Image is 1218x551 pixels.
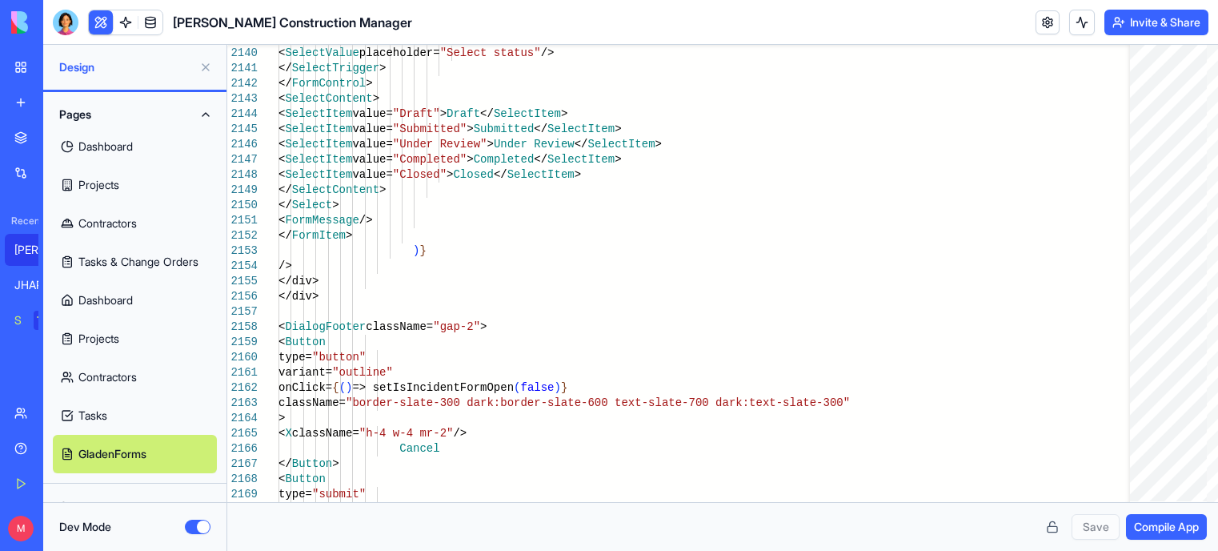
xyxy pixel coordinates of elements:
span: "gap-2" [433,320,480,333]
div: 2154 [227,259,258,274]
span: Select [292,199,332,211]
span: FormMessage [285,214,359,227]
a: Dashboard [53,127,217,166]
span: > [447,168,453,181]
span: variant= [278,366,332,379]
span: "h-4 w-4 mr-2" [359,427,454,440]
span: FormItem [292,229,346,242]
span: Review [534,138,574,151]
a: Tasks & Change Orders [53,243,217,281]
span: FormControl [292,77,366,90]
span: > [467,153,473,166]
div: 2146 [227,137,258,152]
span: value= [352,138,392,151]
span: SelectContent [292,183,379,196]
div: 2168 [227,472,258,487]
span: Compile App [1134,519,1199,535]
div: 2152 [227,228,258,243]
div: 2145 [227,122,258,137]
div: 2151 [227,213,258,228]
div: 2156 [227,289,258,304]
span: /> [359,214,373,227]
span: </div> [278,275,319,288]
span: false [520,381,554,394]
span: ) [555,381,561,394]
span: SelectItem [285,138,352,151]
span: </ [278,183,292,196]
span: value= [352,107,392,120]
a: Contractors [53,204,217,243]
span: SelectValue [285,46,359,59]
span: className= [366,320,433,333]
span: value= [352,168,392,181]
a: GladenForms [53,435,217,473]
div: 2140 [227,46,258,61]
a: Projects [53,320,217,358]
span: > [487,138,493,151]
span: < [278,138,285,151]
span: Design [59,59,193,75]
span: ( [514,381,520,394]
a: Projects [53,166,217,204]
div: 2162 [227,380,258,396]
div: 2155 [227,274,258,289]
span: </ [494,168,507,181]
span: X [285,427,291,440]
div: 2167 [227,456,258,472]
span: SelectTrigger [292,62,379,74]
span: > [278,412,285,424]
div: 2144 [227,107,258,122]
div: 2166 [227,441,258,456]
span: Button [285,336,325,348]
span: Closed [453,168,493,181]
span: placeholder= [359,46,440,59]
span: onClick= [278,381,332,394]
span: > [346,229,352,242]
span: } [561,381,567,394]
span: > [379,62,386,74]
span: < [278,168,285,181]
span: "button" [312,351,366,364]
span: "Submitted" [393,123,467,135]
span: < [278,107,285,120]
span: } [419,244,426,257]
span: ) [413,244,419,257]
span: > [561,107,567,120]
span: SelectItem [547,153,615,166]
span: "Draft" [393,107,440,120]
span: </ [278,77,292,90]
button: Invite & Share [1104,10,1208,35]
span: type= [278,488,312,501]
span: </ [278,229,292,242]
span: ) [346,381,352,394]
span: [PERSON_NAME] Construction Manager [173,13,412,32]
span: className= [292,427,359,440]
span: < [278,336,285,348]
div: 2150 [227,198,258,213]
span: < [278,214,285,227]
div: 2153 [227,243,258,259]
span: > [332,199,339,211]
span: "Select status" [440,46,541,59]
a: Dashboard [53,281,217,320]
div: 2169 [227,487,258,502]
span: "outline" [332,366,393,379]
span: > [366,77,372,90]
a: Contractors [53,358,217,396]
a: Tasks [53,396,217,435]
div: 2159 [227,335,258,350]
div: 2148 [227,167,258,183]
div: 2163 [227,396,258,411]
span: < [278,92,285,105]
span: </ [480,107,494,120]
span: > [373,92,379,105]
span: "border-slate-300 dark:border-slate-600 text-slate [346,396,682,409]
div: 2157 [227,304,258,320]
span: < [278,427,285,440]
button: Components [53,493,217,519]
span: Button [285,473,325,485]
span: SelectItem [285,168,352,181]
span: </ [278,62,292,74]
span: /> [453,427,467,440]
div: 2147 [227,152,258,167]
